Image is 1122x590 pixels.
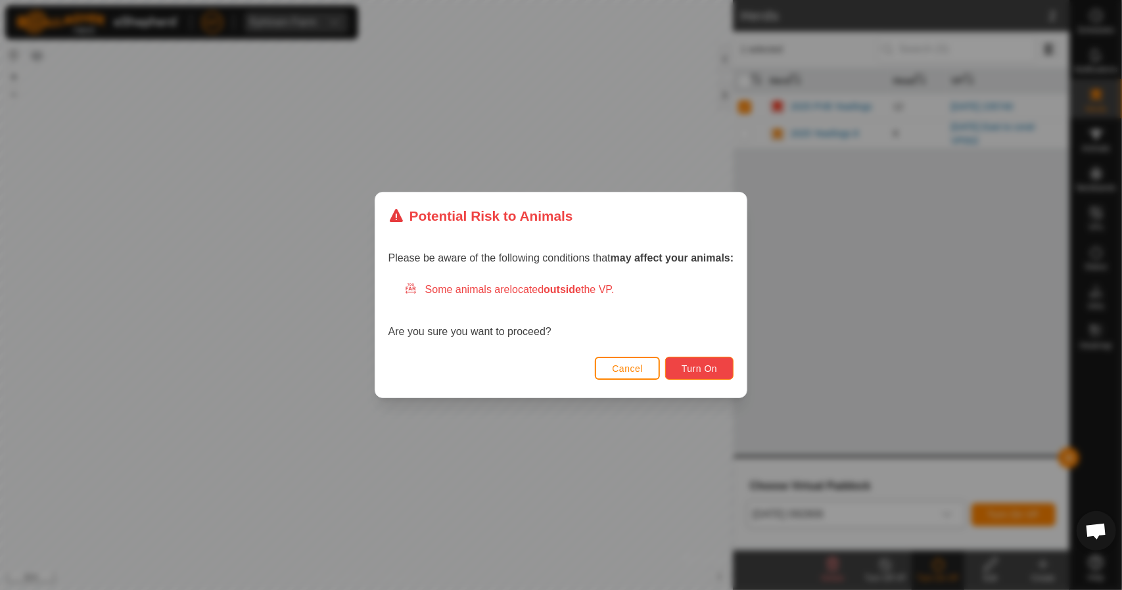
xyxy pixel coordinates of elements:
span: Turn On [682,363,717,374]
button: Cancel [595,357,660,380]
div: Are you sure you want to proceed? [388,282,734,340]
button: Turn On [665,357,734,380]
div: Some animals are [404,282,734,298]
strong: outside [544,284,581,295]
div: Open chat [1077,511,1116,551]
div: Potential Risk to Animals [388,206,573,226]
span: Cancel [612,363,643,374]
strong: may affect your animals: [611,252,734,263]
span: Please be aware of the following conditions that [388,252,734,263]
span: located the VP. [510,284,615,295]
